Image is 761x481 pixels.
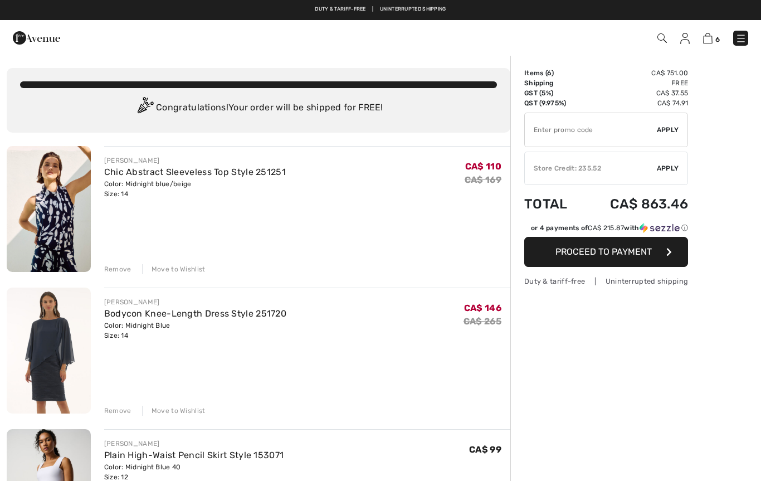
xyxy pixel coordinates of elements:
img: Menu [735,33,747,44]
a: Bodycon Knee-Length Dress Style 251720 [104,308,286,319]
td: Free [583,78,688,88]
img: Chic Abstract Sleeveless Top Style 251251 [7,146,91,272]
img: 1ère Avenue [13,27,60,49]
img: My Info [680,33,690,44]
img: Bodycon Knee-Length Dress Style 251720 [7,288,91,414]
div: [PERSON_NAME] [104,156,286,166]
span: 6 [547,69,552,77]
td: GST (5%) [524,88,583,98]
div: Store Credit: 235.52 [525,163,657,173]
div: Congratulations! Your order will be shipped for FREE! [20,97,497,119]
span: Apply [657,125,679,135]
s: CA$ 169 [465,174,501,185]
td: QST (9.975%) [524,98,583,108]
a: Plain High-Waist Pencil Skirt Style 153071 [104,450,284,460]
div: or 4 payments ofCA$ 215.87withSezzle Click to learn more about Sezzle [524,223,688,237]
td: CA$ 74.91 [583,98,688,108]
span: CA$ 110 [465,161,501,172]
div: [PERSON_NAME] [104,439,284,449]
span: CA$ 146 [464,303,501,313]
td: Shipping [524,78,583,88]
a: 6 [703,31,720,45]
s: CA$ 265 [464,316,501,327]
td: CA$ 751.00 [583,68,688,78]
div: Move to Wishlist [142,406,206,416]
td: Items ( ) [524,68,583,78]
span: Proceed to Payment [555,246,652,257]
a: Chic Abstract Sleeveless Top Style 251251 [104,167,286,177]
div: Remove [104,264,131,274]
td: CA$ 37.55 [583,88,688,98]
div: Remove [104,406,131,416]
td: CA$ 863.46 [583,185,688,223]
span: Apply [657,163,679,173]
div: [PERSON_NAME] [104,297,286,307]
img: Congratulation2.svg [134,97,156,119]
img: Shopping Bag [703,33,713,43]
span: CA$ 215.87 [588,224,624,232]
span: CA$ 99 [469,444,501,455]
div: Color: Midnight blue/beige Size: 14 [104,179,286,199]
div: or 4 payments of with [531,223,689,233]
span: 6 [715,35,720,43]
img: Sezzle [640,223,680,233]
div: Duty & tariff-free | Uninterrupted shipping [524,276,688,286]
img: Search [657,33,667,43]
button: Proceed to Payment [524,237,688,267]
div: Move to Wishlist [142,264,206,274]
td: Total [524,185,583,223]
div: Color: Midnight Blue Size: 14 [104,320,286,341]
a: 1ère Avenue [13,32,60,42]
input: Promo code [525,113,657,147]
